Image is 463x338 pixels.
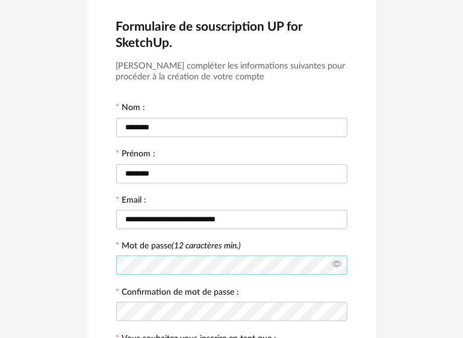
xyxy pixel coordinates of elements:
[116,288,240,299] label: Confirmation de mot de passe :
[172,242,241,250] i: (12 caractères min.)
[116,150,156,161] label: Prénom :
[116,61,347,83] h3: [PERSON_NAME] compléter les informations suivantes pour procéder à la création de votre compte
[116,19,347,51] h2: Formulaire de souscription UP for SketchUp.
[122,242,241,250] label: Mot de passe
[116,103,146,114] label: Nom :
[116,196,147,207] label: Email :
